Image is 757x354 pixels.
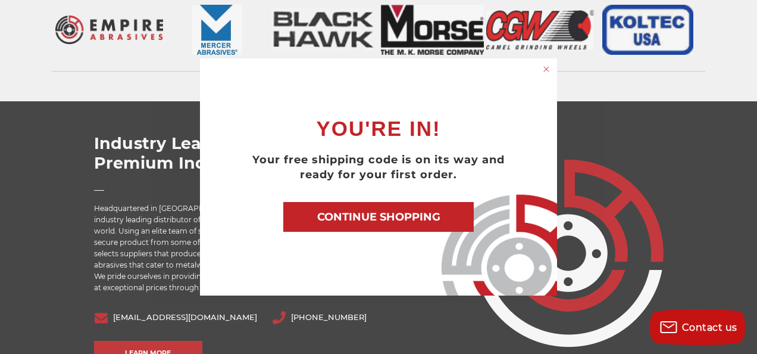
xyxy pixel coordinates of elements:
[540,63,552,75] button: Close dialog
[252,153,505,182] span: Your free shipping code is on its way and ready for your first order.
[316,117,440,140] span: YOU'RE IN!
[283,202,474,232] button: CONTINUE SHOPPING
[682,322,737,333] span: Contact us
[650,309,745,345] button: Contact us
